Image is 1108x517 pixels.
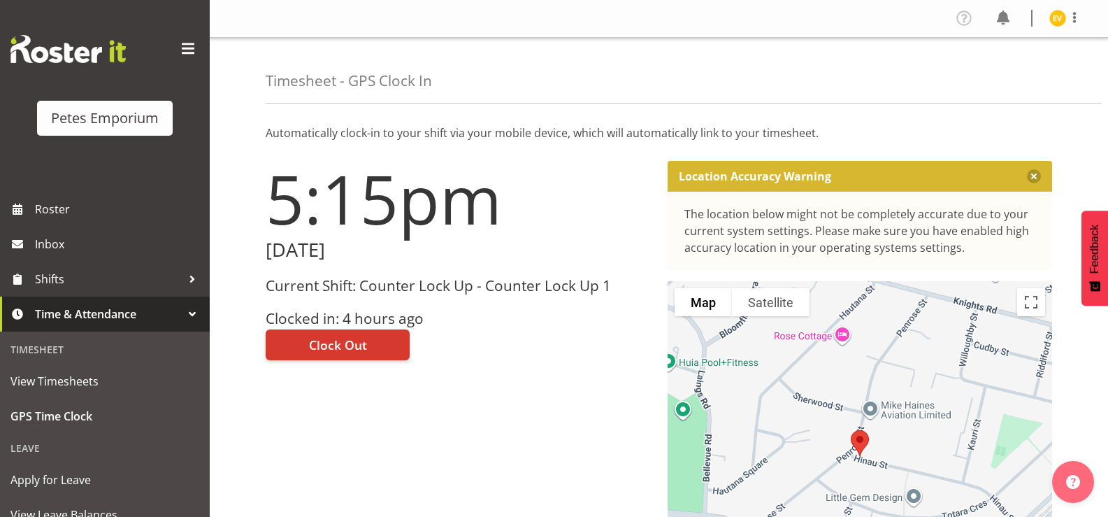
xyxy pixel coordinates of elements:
[1081,211,1108,306] button: Feedback - Show survey
[266,73,432,89] h4: Timesheet - GPS Clock In
[1049,10,1066,27] img: eva-vailini10223.jpg
[1088,225,1101,274] span: Feedback
[3,335,206,364] div: Timesheet
[266,161,651,236] h1: 5:15pm
[675,288,732,316] button: Show street map
[35,304,182,325] span: Time & Attendance
[1027,169,1041,183] button: Close message
[1017,288,1045,316] button: Toggle fullscreen view
[309,336,367,354] span: Clock Out
[732,288,810,316] button: Show satellite imagery
[679,169,831,183] p: Location Accuracy Warning
[266,330,410,360] button: Clock Out
[10,406,199,427] span: GPS Time Clock
[3,434,206,462] div: Leave
[35,269,182,290] span: Shifts
[35,199,203,220] span: Roster
[35,234,203,255] span: Inbox
[266,311,651,327] h3: Clocked in: 4 hours ago
[266,278,651,294] h3: Current Shift: Counter Lock Up - Counter Lock Up 1
[3,364,206,399] a: View Timesheets
[1066,475,1080,489] img: help-xxl-2.png
[3,399,206,434] a: GPS Time Clock
[266,125,1052,141] p: Automatically clock-in to your shift via your mobile device, which will automatically link to you...
[10,35,126,63] img: Rosterit website logo
[51,108,159,129] div: Petes Emporium
[10,371,199,392] span: View Timesheets
[684,206,1036,256] div: The location below might not be completely accurate due to your current system settings. Please m...
[266,239,651,261] h2: [DATE]
[10,469,199,490] span: Apply for Leave
[3,462,206,497] a: Apply for Leave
